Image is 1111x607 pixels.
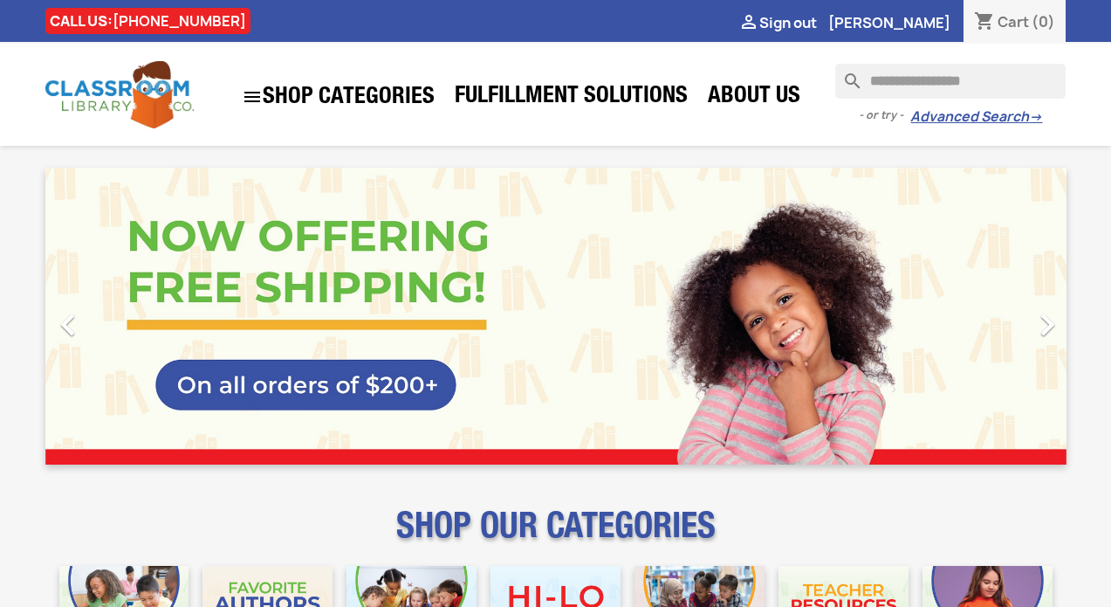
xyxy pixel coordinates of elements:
[45,168,199,465] a: Previous
[233,78,443,116] a: SHOP CATEGORIES
[910,108,1042,126] a: Advanced Search→
[974,12,995,33] i: shopping_cart
[45,8,250,34] div: CALL US:
[45,521,1066,552] p: SHOP OUR CATEGORIES
[913,168,1066,465] a: Next
[1025,303,1069,347] i: 
[446,80,696,115] a: Fulfillment Solutions
[1032,12,1055,31] span: (0)
[828,13,950,32] a: [PERSON_NAME]
[46,303,90,347] i: 
[113,11,246,31] a: [PHONE_NUMBER]
[242,86,263,107] i: 
[738,13,759,34] i: 
[45,61,194,128] img: Classroom Library Company
[859,107,910,124] span: - or try -
[1029,108,1042,126] span: →
[835,64,1066,99] input: Search
[835,64,856,85] i: search
[699,80,809,115] a: About Us
[45,168,1066,465] ul: Carousel container
[998,12,1029,31] span: Cart
[738,13,817,32] a: Sign out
